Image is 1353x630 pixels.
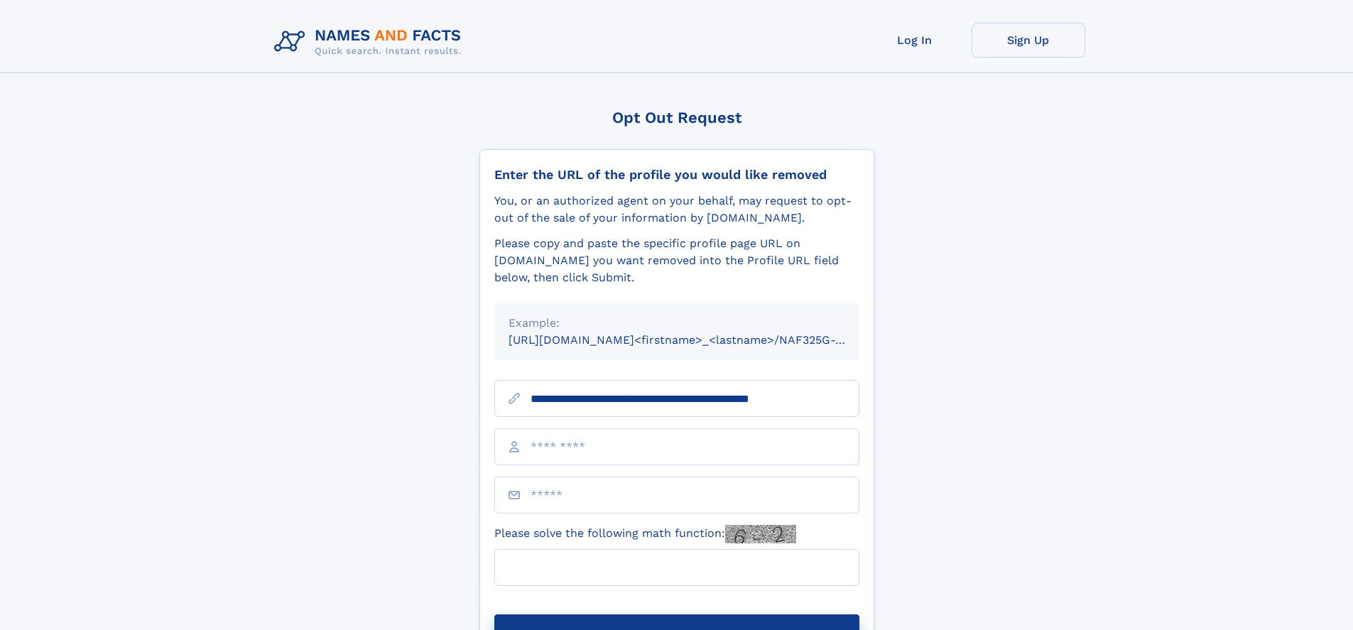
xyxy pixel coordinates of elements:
label: Please solve the following math function: [494,525,796,543]
small: [URL][DOMAIN_NAME]<firstname>_<lastname>/NAF325G-xxxxxxxx [509,333,886,347]
div: Opt Out Request [479,109,874,126]
div: Example: [509,315,845,332]
a: Log In [858,23,972,58]
div: Enter the URL of the profile you would like removed [494,167,859,183]
div: You, or an authorized agent on your behalf, may request to opt-out of the sale of your informatio... [494,192,859,227]
img: Logo Names and Facts [268,23,473,61]
div: Please copy and paste the specific profile page URL on [DOMAIN_NAME] you want removed into the Pr... [494,235,859,286]
a: Sign Up [972,23,1085,58]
